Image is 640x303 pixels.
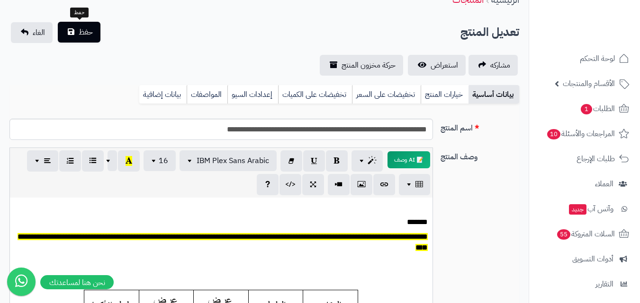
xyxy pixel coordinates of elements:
a: العملاء [535,173,634,195]
a: طلبات الإرجاع [535,147,634,170]
a: الطلبات1 [535,97,634,120]
span: وآتس آب [568,202,613,216]
span: استعراض [431,60,458,71]
span: العملاء [595,177,613,190]
span: الطلبات [580,102,615,115]
a: مشاركه [469,55,518,76]
button: حفظ [58,22,100,43]
span: الأقسام والمنتجات [563,77,615,90]
span: مشاركه [490,60,510,71]
a: أدوات التسويق [535,248,634,270]
label: اسم المنتج [437,119,523,134]
label: وصف المنتج [437,147,523,163]
span: التقارير [595,277,613,291]
span: المراجعات والأسئلة [546,127,615,140]
span: 10 [547,129,560,139]
a: استعراض [408,55,466,76]
span: حركة مخزون المنتج [342,60,396,71]
a: المراجعات والأسئلة10 [535,122,634,145]
span: أدوات التسويق [572,252,613,266]
a: السلات المتروكة55 [535,223,634,245]
span: جديد [569,204,586,215]
a: التقارير [535,273,634,295]
span: 1 [581,104,592,114]
span: الغاء [33,27,45,38]
span: لوحة التحكم [580,52,615,65]
span: IBM Plex Sans Arabic [197,155,269,166]
a: حركة مخزون المنتج [320,55,403,76]
span: 55 [557,229,570,240]
span: 16 [159,155,168,166]
button: IBM Plex Sans Arabic [180,150,277,171]
a: إعدادات السيو [227,85,278,104]
a: تخفيضات على الكميات [278,85,352,104]
div: حفظ [70,8,89,18]
a: تخفيضات على السعر [352,85,421,104]
button: 📝 AI وصف [388,151,430,168]
span: حفظ [79,26,93,38]
span: طلبات الإرجاع [577,152,615,165]
a: المواصفات [187,85,227,104]
a: بيانات أساسية [469,85,519,104]
a: الغاء [11,22,53,43]
a: خيارات المنتج [421,85,469,104]
a: لوحة التحكم [535,47,634,70]
a: وآتس آبجديد [535,198,634,220]
h2: تعديل المنتج [460,23,519,42]
button: 16 [144,150,176,171]
a: بيانات إضافية [139,85,187,104]
span: السلات المتروكة [556,227,615,241]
